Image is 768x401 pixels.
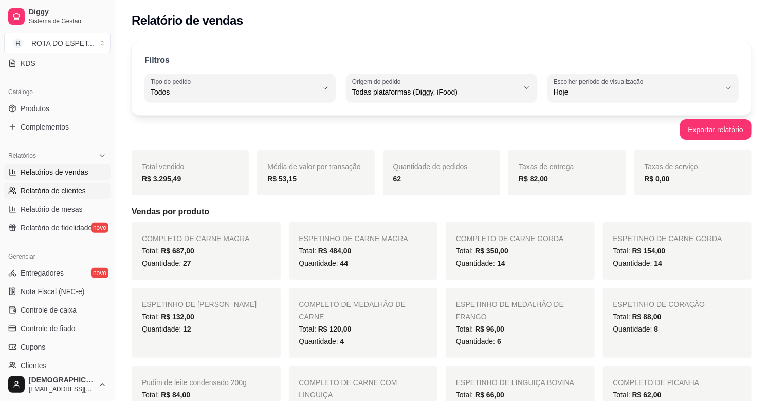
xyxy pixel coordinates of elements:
a: Relatório de clientes [4,183,111,199]
span: R$ 84,00 [161,391,190,399]
span: 8 [654,325,659,333]
span: Quantidade: [613,325,659,333]
span: Total: [456,325,504,333]
span: Entregadores [21,268,64,278]
span: Relatórios de vendas [21,167,88,177]
span: ESPETINHO DE LINGUIÇA BOVINA [456,378,574,387]
a: Complementos [4,119,111,135]
strong: 62 [393,175,401,183]
a: Controle de fiado [4,320,111,337]
h2: Relatório de vendas [132,12,243,29]
span: Pudim de leite condensado 200g [142,378,247,387]
div: ROTA DO ESPET ... [31,38,94,48]
a: Relatório de mesas [4,201,111,217]
span: R [13,38,23,48]
label: Origem do pedido [352,77,404,86]
span: R$ 484,00 [318,247,352,255]
span: COMPLETO DE PICANHA [613,378,700,387]
a: Relatórios de vendas [4,164,111,180]
span: COMPLETO DE CARNE COM LINGUIÇA [299,378,397,399]
a: Controle de caixa [4,302,111,318]
span: Total: [142,391,190,399]
button: Tipo do pedidoTodos [144,74,336,102]
span: 14 [654,259,663,267]
button: [DEMOGRAPHIC_DATA][EMAIL_ADDRESS][DOMAIN_NAME] [4,372,111,397]
a: Nota Fiscal (NFC-e) [4,283,111,300]
span: Controle de caixa [21,305,77,315]
span: Total: [613,391,662,399]
span: 6 [497,337,501,345]
span: 4 [340,337,344,345]
span: Cupons [21,342,45,352]
span: R$ 120,00 [318,325,352,333]
span: Quantidade de pedidos [393,162,468,171]
strong: R$ 53,15 [267,175,297,183]
label: Escolher período de visualização [554,77,647,86]
a: Produtos [4,100,111,117]
span: Diggy [29,8,106,17]
span: ESPETINHO DE CORAÇÃO [613,300,705,308]
span: Total: [142,247,194,255]
div: Gerenciar [4,248,111,265]
span: ESPETINHO DE [PERSON_NAME] [142,300,257,308]
span: Relatórios [8,152,36,160]
span: Total vendido [142,162,185,171]
span: Relatório de fidelidade [21,223,92,233]
span: COMPLETO DE CARNE GORDA [456,234,564,243]
span: Total: [142,313,194,321]
span: Total: [613,247,666,255]
span: Taxas de entrega [519,162,574,171]
span: Quantidade: [299,259,349,267]
span: Total: [613,313,662,321]
span: R$ 350,00 [475,247,508,255]
strong: R$ 82,00 [519,175,548,183]
span: COMPLETO DE MEDALHÃO DE CARNE [299,300,406,321]
span: Quantidade: [613,259,663,267]
span: R$ 687,00 [161,247,194,255]
span: Clientes [21,360,47,371]
span: ESPETINHO DE CARNE GORDA [613,234,722,243]
span: 44 [340,259,349,267]
button: Exportar relatório [680,119,752,140]
label: Tipo do pedido [151,77,194,86]
span: Complementos [21,122,69,132]
span: Total: [456,247,508,255]
span: 12 [183,325,191,333]
span: R$ 96,00 [475,325,504,333]
button: Select a team [4,33,111,53]
a: Entregadoresnovo [4,265,111,281]
span: Quantidade: [142,259,191,267]
button: Escolher período de visualizaçãoHoje [547,74,739,102]
span: R$ 66,00 [475,391,504,399]
span: 27 [183,259,191,267]
span: Quantidade: [299,337,344,345]
div: Catálogo [4,84,111,100]
span: Quantidade: [456,259,505,267]
p: Filtros [144,54,170,66]
span: R$ 132,00 [161,313,194,321]
span: [EMAIL_ADDRESS][DOMAIN_NAME] [29,385,94,393]
strong: R$ 3.295,49 [142,175,181,183]
a: DiggySistema de Gestão [4,4,111,29]
span: KDS [21,58,35,68]
span: Todas plataformas (Diggy, iFood) [352,87,519,97]
span: Total: [299,325,352,333]
span: Quantidade: [142,325,191,333]
a: Cupons [4,339,111,355]
span: 14 [497,259,505,267]
span: Produtos [21,103,49,114]
h5: Vendas por produto [132,206,752,218]
span: Relatório de mesas [21,204,83,214]
a: Clientes [4,357,111,374]
a: KDS [4,55,111,71]
span: Total: [456,391,504,399]
span: Total: [299,247,352,255]
span: Hoje [554,87,720,97]
span: Controle de fiado [21,323,76,334]
span: Relatório de clientes [21,186,86,196]
span: ESPETINHO DE CARNE MAGRA [299,234,408,243]
button: Origem do pedidoTodas plataformas (Diggy, iFood) [346,74,537,102]
strong: R$ 0,00 [645,175,670,183]
span: Quantidade: [456,337,501,345]
span: [DEMOGRAPHIC_DATA] [29,376,94,385]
